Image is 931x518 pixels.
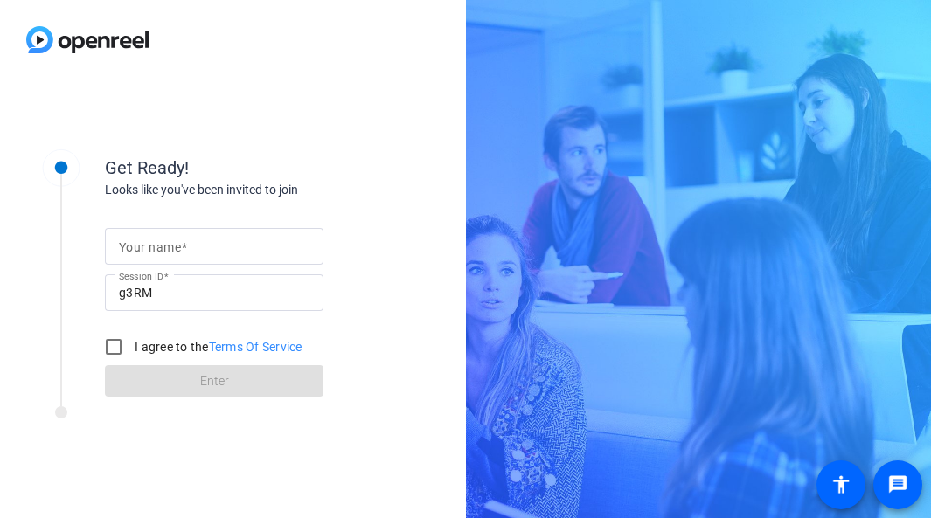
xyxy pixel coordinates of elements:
[119,271,163,281] mat-label: Session ID
[105,155,455,181] div: Get Ready!
[830,474,851,495] mat-icon: accessibility
[209,340,302,354] a: Terms Of Service
[887,474,908,495] mat-icon: message
[119,240,181,254] mat-label: Your name
[105,181,455,199] div: Looks like you've been invited to join
[131,338,302,356] label: I agree to the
